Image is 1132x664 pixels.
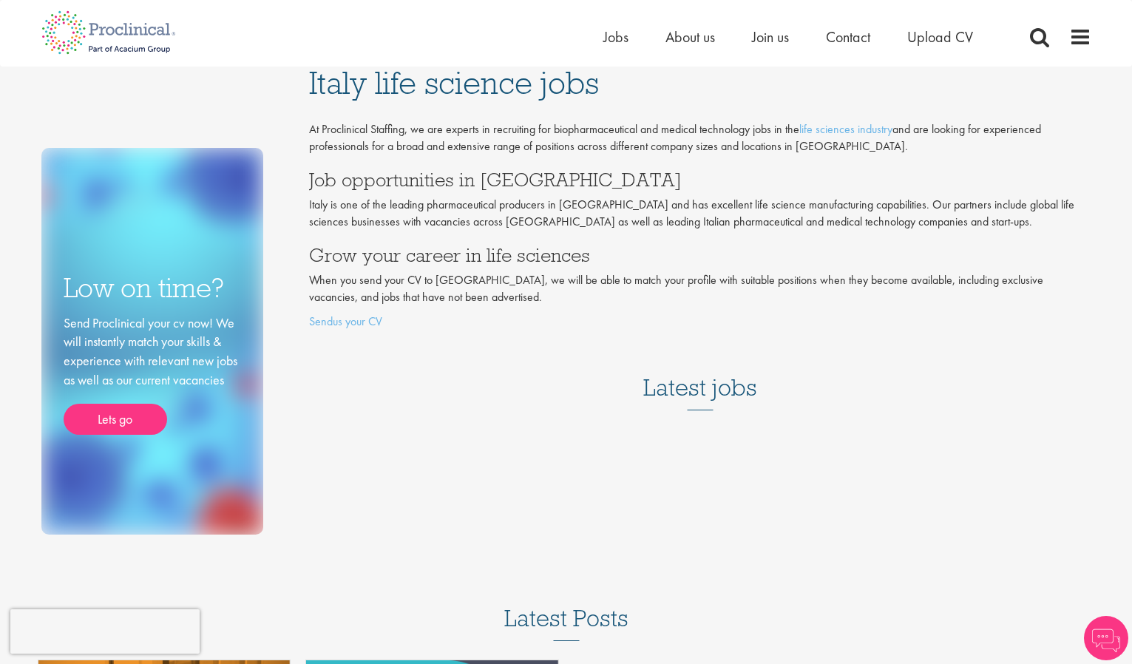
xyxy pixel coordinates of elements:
[665,27,715,47] a: About us
[603,27,628,47] a: Jobs
[826,27,870,47] a: Contact
[309,197,1091,231] p: Italy is one of the leading pharmaceutical producers in [GEOGRAPHIC_DATA] and has excellent life ...
[907,27,973,47] a: Upload CV
[309,121,1091,155] p: At Proclinical Staffing, we are experts in recruiting for biopharmaceutical and medical technolog...
[64,314,241,436] div: Send Proclinical your cv now! We will instantly match your skills & experience with relevant new ...
[309,170,1091,189] h3: Job opportunities in [GEOGRAPHIC_DATA]
[799,121,892,137] a: life sciences industry
[64,274,241,302] h3: Low on time?
[309,314,382,329] a: Sendus your CV
[1084,616,1128,660] img: Chatbot
[10,609,200,654] iframe: reCAPTCHA
[64,404,167,435] a: Lets go
[309,272,1091,306] p: When you send your CV to [GEOGRAPHIC_DATA], we will be able to match your profile with suitable p...
[309,63,599,103] span: Italy life science jobs
[643,338,757,410] h3: Latest jobs
[504,606,628,641] h3: Latest Posts
[752,27,789,47] a: Join us
[309,245,1091,265] h3: Grow your career in life sciences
